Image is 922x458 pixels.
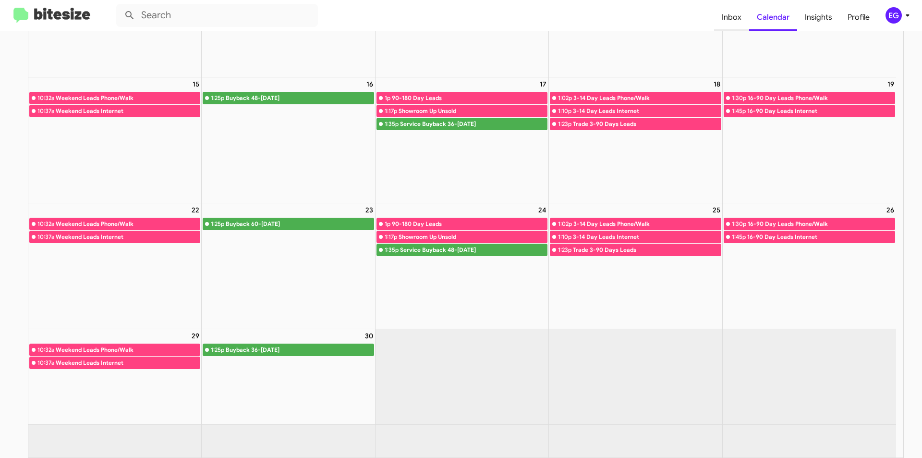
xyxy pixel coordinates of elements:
td: September 26, 2025 [722,203,896,329]
div: Service Buyback 48-[DATE] [400,245,547,255]
div: 1:35p [385,245,399,255]
div: Buyback 36-[DATE] [226,345,373,355]
td: September 16, 2025 [202,77,375,203]
div: Weekend Leads Phone/Walk [56,219,200,229]
div: 1:25p [211,345,224,355]
a: Insights [797,3,840,31]
td: September 17, 2025 [375,77,548,203]
div: Buyback 60-[DATE] [226,219,373,229]
div: 3-14 Day Leads Internet [573,106,720,116]
div: 1:10p [558,232,571,242]
td: September 15, 2025 [28,77,202,203]
a: September 16, 2025 [364,77,375,91]
a: September 30, 2025 [363,329,375,343]
div: 16-90 Day Leads Internet [747,232,895,242]
div: Weekend Leads Phone/Walk [56,93,200,103]
div: 1p [385,219,390,229]
div: 1:23p [558,119,571,129]
div: 1:30p [732,93,746,103]
td: September 29, 2025 [28,329,202,424]
div: 3-14 Day Leads Internet [573,232,720,242]
a: September 29, 2025 [190,329,201,343]
div: 10:32a [37,93,54,103]
button: EG [877,7,911,24]
a: Calendar [749,3,797,31]
div: Weekend Leads Internet [56,106,200,116]
td: September 22, 2025 [28,203,202,329]
a: September 19, 2025 [886,77,896,91]
div: Weekend Leads Internet [56,358,200,368]
div: 10:37a [37,106,54,116]
div: 10:32a [37,345,54,355]
div: 10:37a [37,358,54,368]
div: 16-90 Day Leads Phone/Walk [748,93,895,103]
a: Profile [840,3,877,31]
div: Weekend Leads Internet [56,232,200,242]
a: September 15, 2025 [191,77,201,91]
div: 1:02p [558,93,572,103]
div: 1:25p [211,219,224,229]
div: 1:25p [211,93,224,103]
div: 16-90 Day Leads Internet [747,106,895,116]
div: Buyback 48-[DATE] [226,93,373,103]
div: 1:45p [732,232,746,242]
div: Trade 3-90 Days Leads [573,245,720,255]
a: September 22, 2025 [190,203,201,217]
a: September 25, 2025 [711,203,722,217]
div: 90-180 Day Leads [392,93,547,103]
div: 1:30p [732,219,746,229]
div: 1:45p [732,106,746,116]
div: 1:35p [385,119,399,129]
div: 1p [385,93,390,103]
div: 1:17p [385,232,397,242]
a: September 17, 2025 [538,77,548,91]
a: September 23, 2025 [364,203,375,217]
div: 16-90 Day Leads Phone/Walk [748,219,895,229]
div: 3-14 Day Leads Phone/Walk [573,93,720,103]
a: September 18, 2025 [712,77,722,91]
div: 3-14 Day Leads Phone/Walk [573,219,720,229]
td: September 25, 2025 [549,203,722,329]
div: EG [886,7,902,24]
td: September 19, 2025 [722,77,896,203]
td: September 18, 2025 [549,77,722,203]
div: 90-180 Day Leads [392,219,547,229]
div: 1:02p [558,219,572,229]
div: 10:37a [37,232,54,242]
div: 1:17p [385,106,397,116]
a: Inbox [714,3,749,31]
div: Weekend Leads Phone/Walk [56,345,200,355]
div: 10:32a [37,219,54,229]
div: Trade 3-90 Days Leads [573,119,720,129]
a: September 26, 2025 [885,203,896,217]
a: September 24, 2025 [536,203,548,217]
div: Showroom Up Unsold [399,232,547,242]
div: Service Buyback 36-[DATE] [400,119,547,129]
td: September 23, 2025 [202,203,375,329]
div: 1:10p [558,106,571,116]
div: 1:23p [558,245,571,255]
td: September 24, 2025 [375,203,548,329]
input: Search [116,4,318,27]
td: September 30, 2025 [202,329,375,424]
div: Showroom Up Unsold [399,106,547,116]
